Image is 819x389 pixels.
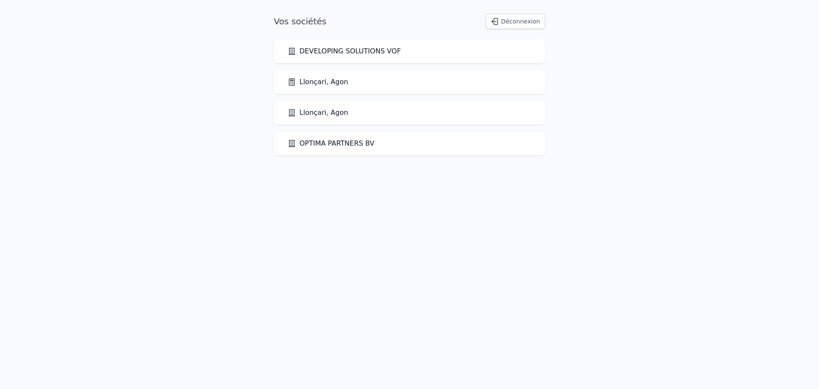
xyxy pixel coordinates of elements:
[288,108,348,118] a: Llonçari, Agon
[274,15,326,27] h1: Vos sociétés
[288,138,375,149] a: OPTIMA PARTNERS BV
[288,46,401,56] a: DEVELOPING SOLUTIONS VOF
[288,77,348,87] a: Llonçari, Agon
[486,14,545,29] button: Déconnexion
